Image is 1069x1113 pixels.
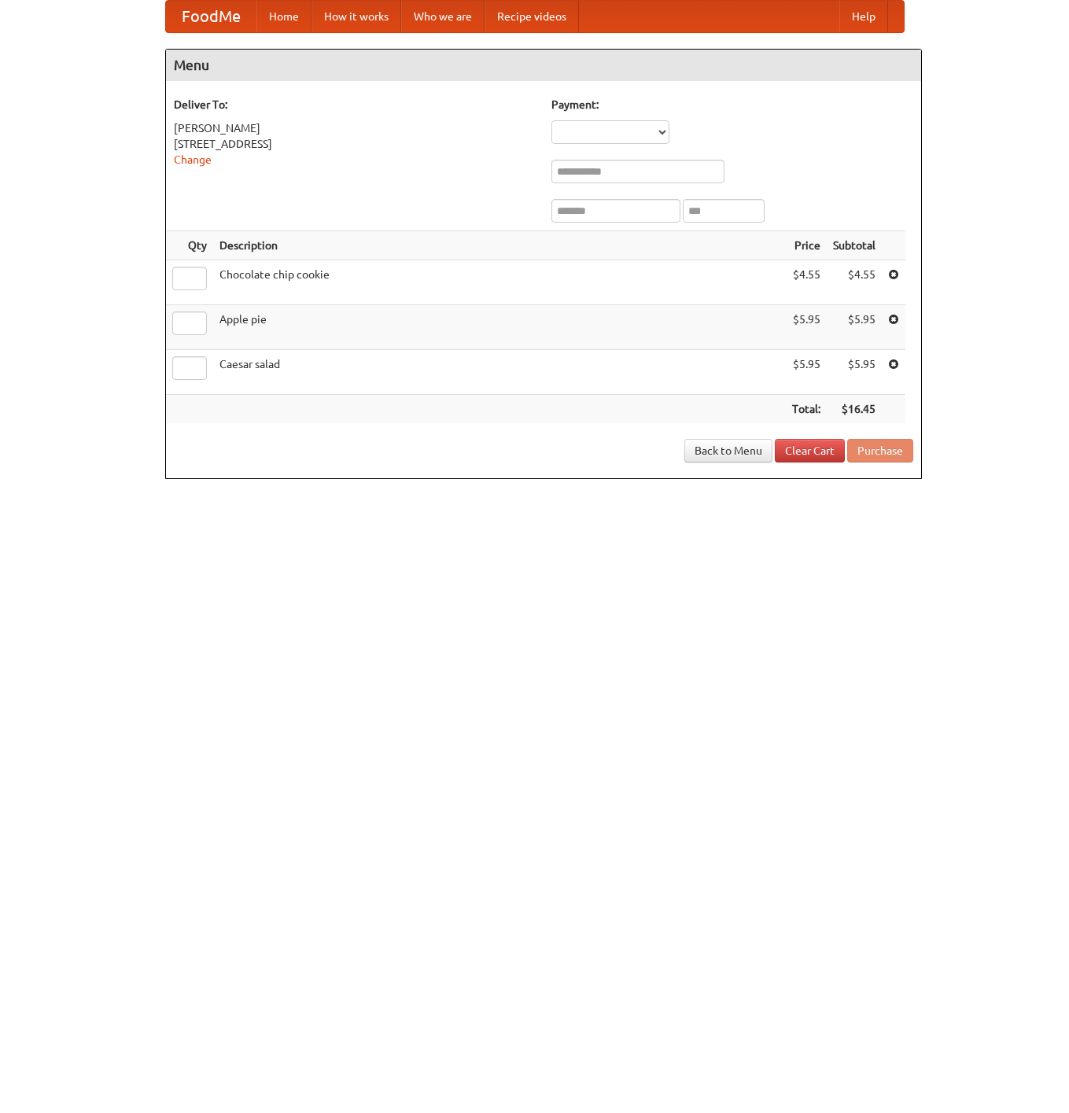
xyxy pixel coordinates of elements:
[684,439,772,463] a: Back to Menu
[551,97,913,112] h5: Payment:
[166,231,213,260] th: Qty
[174,97,536,112] h5: Deliver To:
[847,439,913,463] button: Purchase
[401,1,485,32] a: Who we are
[256,1,311,32] a: Home
[786,305,827,350] td: $5.95
[775,439,845,463] a: Clear Cart
[827,260,882,305] td: $4.55
[786,395,827,424] th: Total:
[827,395,882,424] th: $16.45
[213,260,786,305] td: Chocolate chip cookie
[786,231,827,260] th: Price
[174,153,212,166] a: Change
[786,350,827,395] td: $5.95
[485,1,579,32] a: Recipe videos
[174,120,536,136] div: [PERSON_NAME]
[174,136,536,152] div: [STREET_ADDRESS]
[786,260,827,305] td: $4.55
[827,305,882,350] td: $5.95
[213,231,786,260] th: Description
[311,1,401,32] a: How it works
[827,231,882,260] th: Subtotal
[827,350,882,395] td: $5.95
[166,50,921,81] h4: Menu
[839,1,888,32] a: Help
[166,1,256,32] a: FoodMe
[213,305,786,350] td: Apple pie
[213,350,786,395] td: Caesar salad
